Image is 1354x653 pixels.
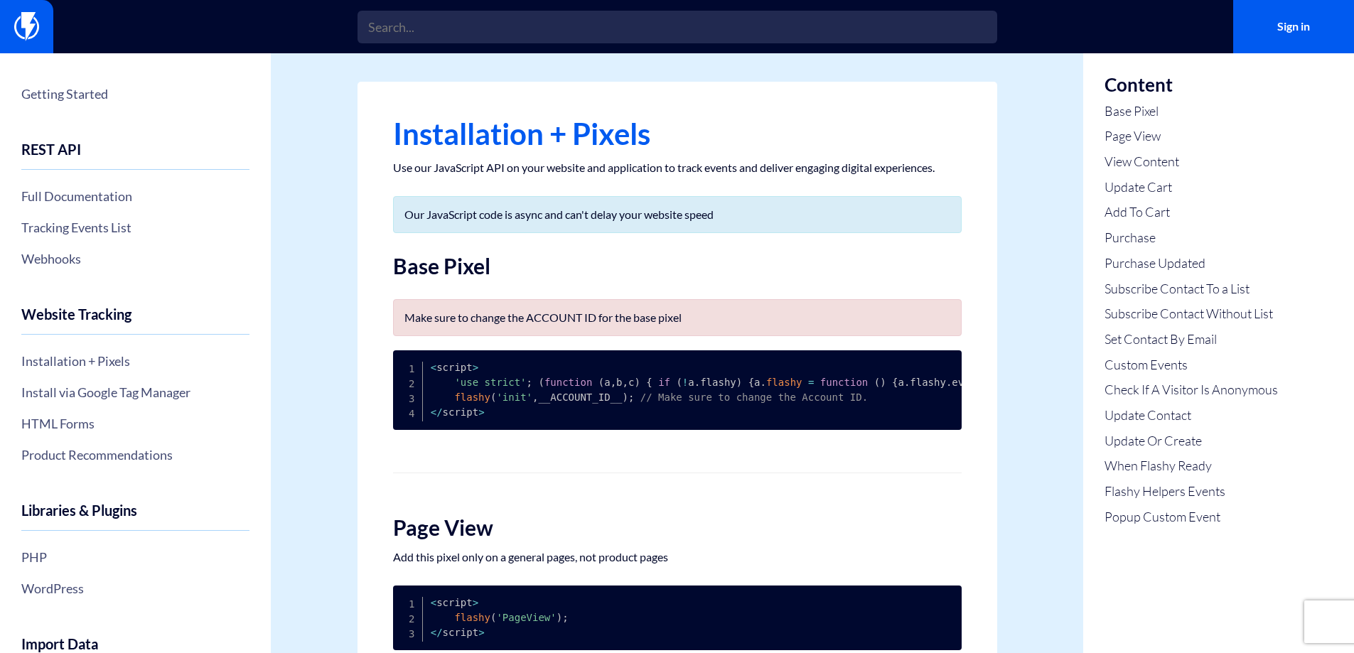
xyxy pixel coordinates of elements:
h4: Website Tracking [21,306,249,335]
a: WordPress [21,576,249,600]
a: Update Or Create [1105,432,1278,450]
span: ( [490,612,496,623]
span: ) [880,377,886,388]
span: ( [676,377,682,388]
h3: Content [1105,75,1278,95]
span: function [544,377,592,388]
span: > [473,362,478,373]
a: Full Documentation [21,184,249,208]
span: { [892,377,898,388]
span: , [611,377,616,388]
p: Our JavaScript code is async and can't delay your website speed [404,207,950,222]
span: { [646,377,652,388]
span: ) [557,612,562,623]
h4: REST API [21,141,249,170]
span: if [658,377,670,388]
p: Add this pixel only on a general pages, not product pages [393,550,962,564]
span: , [623,377,628,388]
a: Update Cart [1105,178,1278,197]
span: flashy [766,377,802,388]
span: { [748,377,754,388]
span: ) [622,392,628,403]
span: ; [527,377,532,388]
p: Use our JavaScript API on your website and application to track events and deliver engaging digit... [393,161,962,175]
a: Add To Cart [1105,203,1278,222]
a: Subscribe Contact Without List [1105,305,1278,323]
span: flashy [454,612,490,623]
span: < [431,597,436,608]
span: ) [634,377,640,388]
span: a b c [604,377,634,388]
span: 'PageView' [496,612,556,623]
a: Webhooks [21,247,249,271]
a: When Flashy Ready [1105,457,1278,475]
span: ( [598,377,604,388]
span: 'init' [496,392,532,403]
span: ( [874,377,880,388]
span: . [694,377,700,388]
a: Flashy Helpers Events [1105,482,1278,501]
span: ) [736,377,742,388]
span: ; [628,392,634,403]
a: Check If A Visitor Is Anonymous [1105,381,1278,399]
a: Custom Events [1105,356,1278,374]
span: > [478,406,484,418]
a: Update Contact [1105,406,1278,425]
a: HTML Forms [21,411,249,436]
h2: Page View [393,516,962,539]
a: Purchase [1105,229,1278,247]
span: / [436,406,442,418]
h2: Base Pixel [393,254,962,278]
span: < [431,627,436,638]
input: Search... [358,11,997,43]
span: ( [490,392,496,403]
a: Subscribe Contact To a List [1105,280,1278,298]
a: Popup Custom Event [1105,508,1278,527]
a: Install via Google Tag Manager [21,380,249,404]
span: > [473,597,478,608]
span: ; [562,612,568,623]
span: / [436,627,442,638]
a: Set Contact By Email [1105,330,1278,349]
a: Page View [1105,127,1278,146]
span: > [478,627,484,638]
span: flashy [454,392,490,403]
a: Tracking Events List [21,215,249,239]
span: // Make sure to change the Account ID. [640,392,868,403]
span: function [820,377,868,388]
span: ! [682,377,688,388]
a: Product Recommendations [21,443,249,467]
span: < [431,362,436,373]
span: , [532,392,538,403]
a: PHP [21,545,249,569]
span: . [761,377,766,388]
h4: Libraries & Plugins [21,502,249,531]
span: = [808,377,814,388]
span: 'use strict' [454,377,526,388]
a: Installation + Pixels [21,349,249,373]
span: . [946,377,952,388]
code: script script [431,597,569,638]
h1: Installation + Pixels [393,117,962,150]
a: Getting Started [21,82,249,106]
span: < [431,406,436,418]
span: ( [538,377,544,388]
a: Purchase Updated [1105,254,1278,273]
span: . [904,377,910,388]
a: Base Pixel [1105,102,1278,121]
p: Make sure to change the ACCOUNT ID for the base pixel [404,311,950,325]
a: View Content [1105,153,1278,171]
